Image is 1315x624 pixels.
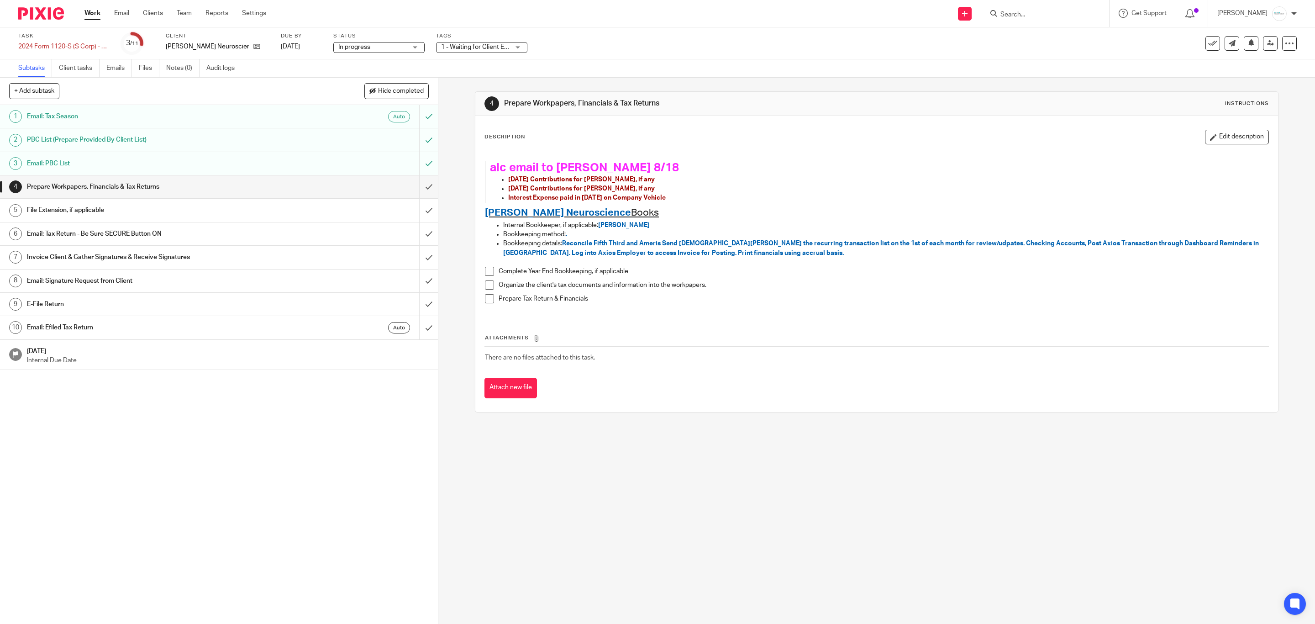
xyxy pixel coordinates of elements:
[27,110,283,123] h1: Email: Tax Season
[503,221,1268,230] p: Internal Bookkeeper, if applicable:
[508,176,655,183] span: [DATE] Contributions for [PERSON_NAME], if any
[566,231,567,238] span: .
[205,9,228,18] a: Reports
[9,134,22,147] div: 2
[503,239,1268,258] p: Bookkeeping details:
[338,44,370,50] span: In progress
[166,59,200,77] a: Notes (0)
[490,162,679,174] span: alc email to [PERSON_NAME] 8/18
[484,378,537,398] button: Attach new file
[485,208,631,217] span: [PERSON_NAME] Neuroscience
[9,251,22,264] div: 7
[18,32,110,40] label: Task
[27,203,283,217] h1: File Extension, if applicable
[1272,6,1287,21] img: _Logo.png
[499,267,1268,276] p: Complete Year End Bookkeeping, if applicable
[388,111,410,122] div: Auto
[441,44,587,50] span: 1 - Waiting for Client Email - Questions/Records + 1
[27,180,283,194] h1: Prepare Workpapers, Financials & Tax Returns
[126,38,138,48] div: 3
[364,83,429,99] button: Hide completed
[504,99,896,108] h1: Prepare Workpapers, Financials & Tax Returns
[18,42,110,51] div: 2024 Form 1120-S (S Corp) - 2024
[485,354,595,361] span: There are no files attached to this task.
[503,240,1260,256] span: Reconcile Fifth Third and Ameris Send [DEMOGRAPHIC_DATA][PERSON_NAME] the recurring transaction l...
[84,9,100,18] a: Work
[9,227,22,240] div: 6
[166,42,249,51] p: [PERSON_NAME] Neuroscience
[1131,10,1167,16] span: Get Support
[206,59,242,77] a: Audit logs
[484,133,525,141] p: Description
[388,322,410,333] div: Auto
[143,9,163,18] a: Clients
[27,227,283,241] h1: Email: Tax Return - Be Sure SECURE Button ON
[9,110,22,123] div: 1
[436,32,527,40] label: Tags
[485,335,529,340] span: Attachments
[503,230,1268,239] p: Bookkeeping method:
[59,59,100,77] a: Client tasks
[508,185,655,192] span: [DATE] Contributions for [PERSON_NAME], if any
[27,157,283,170] h1: Email: PBC List
[9,204,22,217] div: 5
[9,180,22,193] div: 4
[27,274,283,288] h1: Email: Signature Request from Client
[598,222,650,228] span: [PERSON_NAME]
[999,11,1082,19] input: Search
[281,32,322,40] label: Due by
[27,321,283,334] h1: Email: Efiled Tax Return
[130,41,138,46] small: /11
[27,133,283,147] h1: PBC List (Prepare Provided By Client List)
[378,88,424,95] span: Hide completed
[242,9,266,18] a: Settings
[9,157,22,170] div: 3
[166,32,269,40] label: Client
[27,344,429,356] h1: [DATE]
[9,321,22,334] div: 10
[27,250,283,264] h1: Invoice Client & Gather Signatures & Receive Signatures
[484,96,499,111] div: 4
[499,280,1268,290] p: Organize the client's tax documents and information into the workpapers.
[508,195,666,201] span: Interest Expense paid in [DATE] on Company Vehicle
[27,356,429,365] p: Internal Due Date
[18,7,64,20] img: Pixie
[114,9,129,18] a: Email
[1217,9,1268,18] p: [PERSON_NAME]
[333,32,425,40] label: Status
[9,83,59,99] button: + Add subtask
[9,275,22,287] div: 8
[177,9,192,18] a: Team
[27,297,283,311] h1: E-File Return
[9,298,22,311] div: 9
[281,43,300,50] span: [DATE]
[1205,130,1269,144] button: Edit description
[499,294,1268,303] p: Prepare Tax Return & Financials
[631,208,659,217] u: Books
[18,59,52,77] a: Subtasks
[106,59,132,77] a: Emails
[139,59,159,77] a: Files
[1225,100,1269,107] div: Instructions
